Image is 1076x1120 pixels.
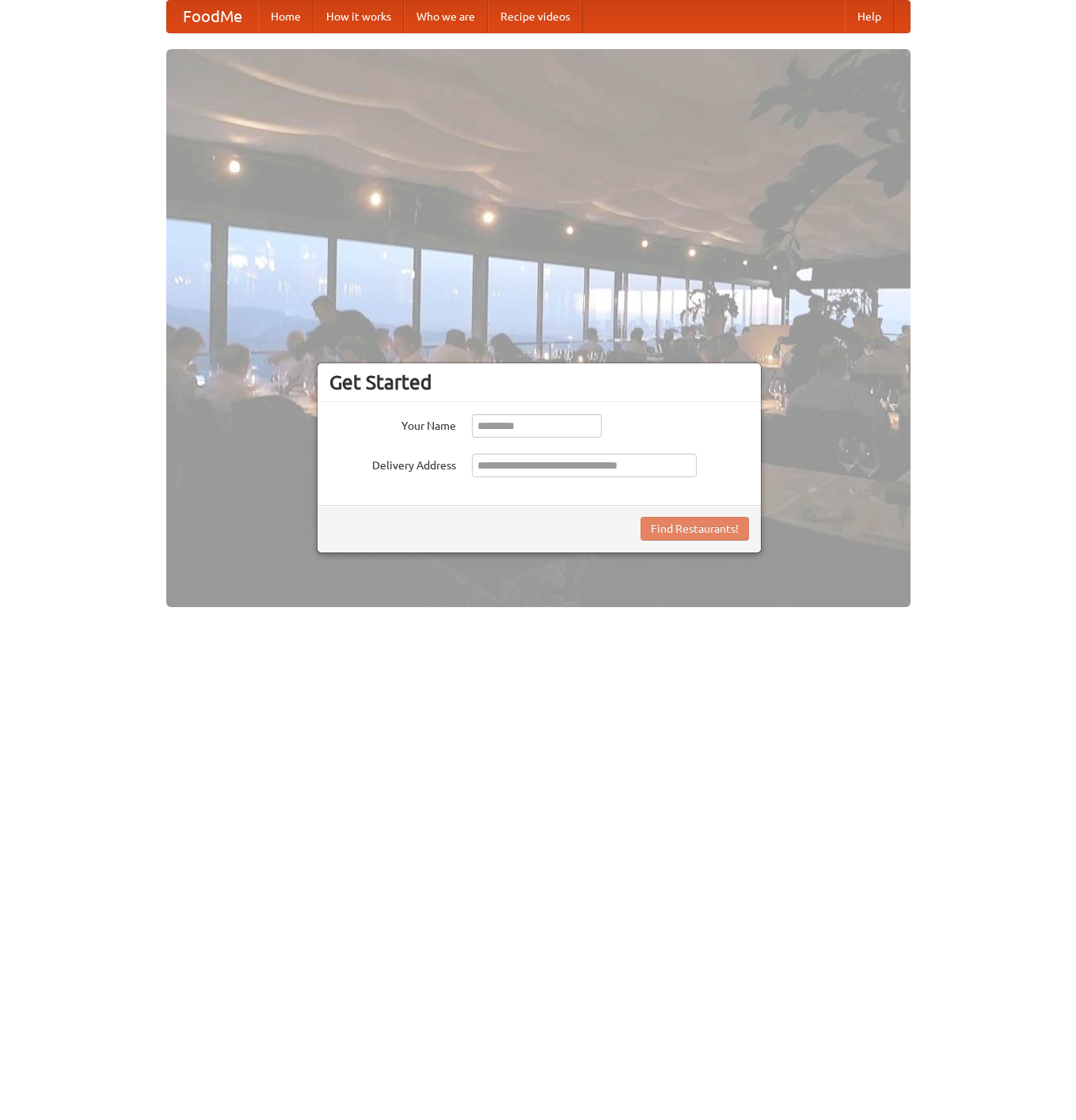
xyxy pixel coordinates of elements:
[845,1,894,32] a: Help
[329,414,456,434] label: Your Name
[641,517,749,541] button: Find Restaurants!
[314,1,404,32] a: How it works
[258,1,314,32] a: Home
[329,454,456,473] label: Delivery Address
[488,1,583,32] a: Recipe videos
[329,370,749,394] h3: Get Started
[404,1,488,32] a: Who we are
[167,1,258,32] a: FoodMe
